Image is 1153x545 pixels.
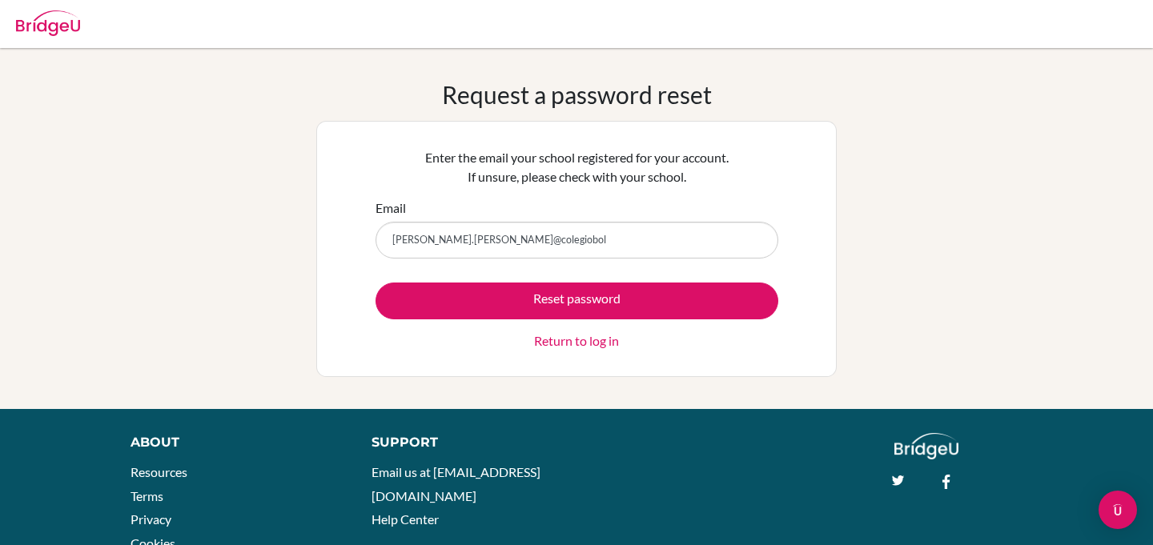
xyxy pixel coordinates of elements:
[534,331,619,351] a: Return to log in
[372,433,560,452] div: Support
[372,511,439,527] a: Help Center
[131,511,171,527] a: Privacy
[131,464,187,479] a: Resources
[376,283,778,319] button: Reset password
[376,148,778,186] p: Enter the email your school registered for your account. If unsure, please check with your school.
[131,488,163,503] a: Terms
[16,10,80,36] img: Bridge-U
[131,433,335,452] div: About
[894,433,959,459] img: logo_white@2x-f4f0deed5e89b7ecb1c2cc34c3e3d731f90f0f143d5ea2071677605dd97b5244.png
[376,198,406,218] label: Email
[1099,491,1137,529] div: Open Intercom Messenger
[442,80,712,109] h1: Request a password reset
[372,464,540,503] a: Email us at [EMAIL_ADDRESS][DOMAIN_NAME]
